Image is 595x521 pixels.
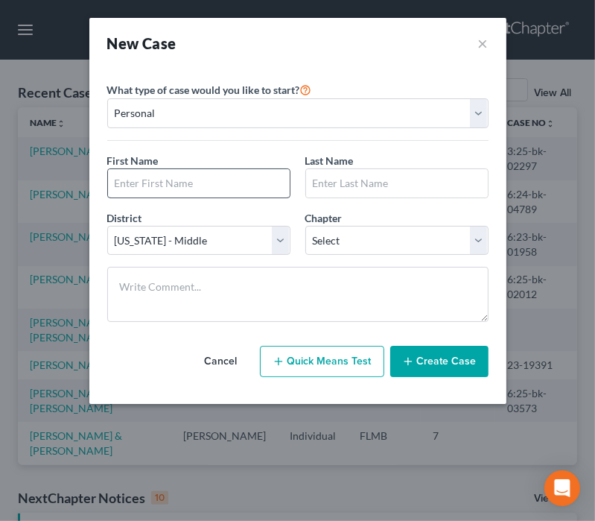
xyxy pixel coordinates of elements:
[260,346,384,377] button: Quick Means Test
[305,212,343,224] span: Chapter
[478,33,489,54] button: ×
[305,154,354,167] span: Last Name
[306,169,488,198] input: Enter Last Name
[390,346,489,377] button: Create Case
[107,80,312,98] label: What type of case would you like to start?
[107,212,142,224] span: District
[188,347,254,376] button: Cancel
[107,34,176,52] strong: New Case
[108,169,290,198] input: Enter First Name
[544,470,580,506] div: Open Intercom Messenger
[107,154,159,167] span: First Name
